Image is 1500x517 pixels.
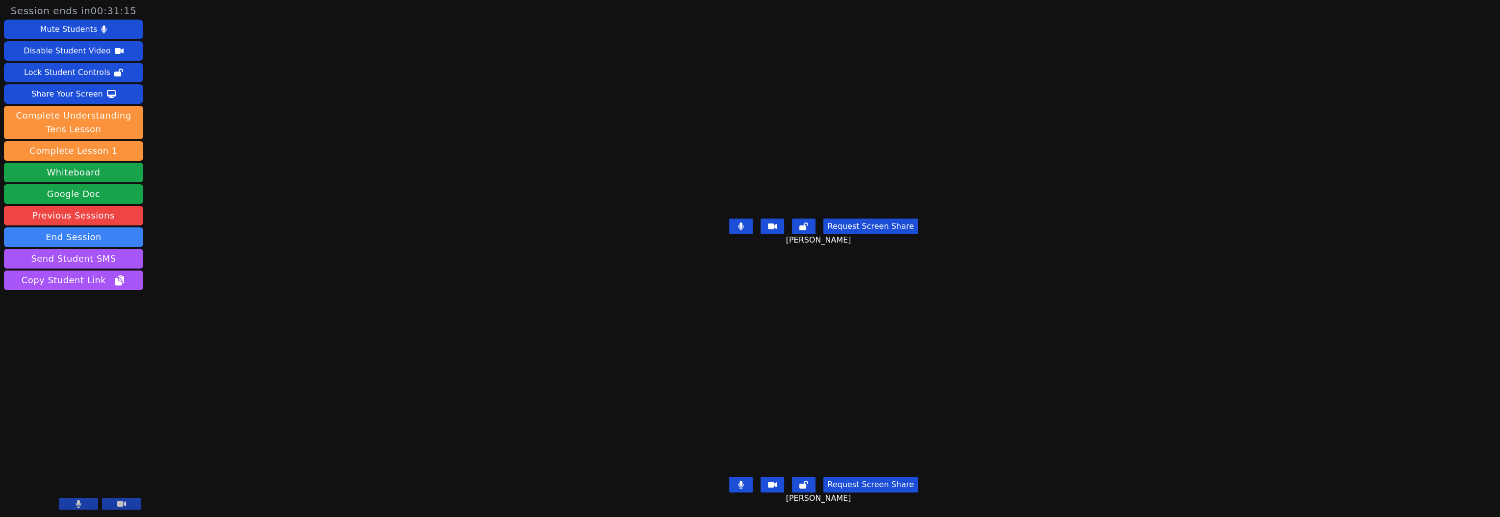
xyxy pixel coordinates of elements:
[823,477,917,492] button: Request Screen Share
[4,20,143,39] button: Mute Students
[4,141,143,161] button: Complete Lesson 1
[24,65,110,80] div: Lock Student Controls
[31,86,103,102] div: Share Your Screen
[4,106,143,139] button: Complete Understanding Tens Lesson
[4,41,143,61] button: Disable Student Video
[91,5,137,17] time: 00:31:15
[24,43,110,59] div: Disable Student Video
[11,4,137,18] span: Session ends in
[823,219,917,234] button: Request Screen Share
[4,84,143,104] button: Share Your Screen
[786,492,853,504] span: [PERSON_NAME]
[4,184,143,204] a: Google Doc
[4,249,143,269] button: Send Student SMS
[786,234,853,246] span: [PERSON_NAME]
[4,163,143,182] button: Whiteboard
[4,206,143,225] a: Previous Sessions
[4,227,143,247] button: End Session
[40,22,97,37] div: Mute Students
[22,273,126,287] span: Copy Student Link
[4,63,143,82] button: Lock Student Controls
[4,271,143,290] button: Copy Student Link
